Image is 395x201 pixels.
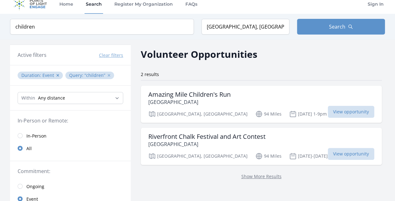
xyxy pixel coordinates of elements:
[141,71,159,77] span: 2 results
[141,47,257,61] h2: Volunteer Opportunities
[148,140,266,148] p: [GEOGRAPHIC_DATA]
[148,98,231,106] p: [GEOGRAPHIC_DATA]
[42,72,54,78] span: Event
[18,92,123,104] select: Search Radius
[148,91,231,98] h3: Amazing Mile Children's Run
[10,180,131,193] a: Ongoing
[26,145,32,152] span: All
[148,152,248,160] p: [GEOGRAPHIC_DATA], [GEOGRAPHIC_DATA]
[18,51,47,59] h3: Active filters
[328,148,374,160] span: View opportunity
[21,72,42,78] span: Duration :
[297,19,385,35] button: Search
[26,133,47,139] span: In-Person
[255,110,282,118] p: 94 Miles
[141,86,382,123] a: Amazing Mile Children's Run [GEOGRAPHIC_DATA] [GEOGRAPHIC_DATA], [GEOGRAPHIC_DATA] 94 Miles [DATE...
[289,110,327,118] p: [DATE] 1-9pm
[10,142,131,155] a: All
[10,129,131,142] a: In-Person
[56,72,60,79] button: ✕
[26,183,44,190] span: Ongoing
[328,106,374,118] span: View opportunity
[241,173,282,179] a: Show More Results
[18,167,123,175] legend: Commitment:
[255,152,282,160] p: 94 Miles
[85,72,105,78] q: children
[18,117,123,124] legend: In-Person or Remote:
[289,152,328,160] p: [DATE]-[DATE]
[69,72,85,78] span: Query :
[148,133,266,140] h3: Riverfront Chalk Festival and Art Contest
[107,72,111,79] button: ✕
[329,23,345,30] span: Search
[148,110,248,118] p: [GEOGRAPHIC_DATA], [GEOGRAPHIC_DATA]
[99,52,123,58] button: Clear filters
[201,19,289,35] input: Location
[141,128,382,165] a: Riverfront Chalk Festival and Art Contest [GEOGRAPHIC_DATA] [GEOGRAPHIC_DATA], [GEOGRAPHIC_DATA] ...
[10,19,194,35] input: Keyword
